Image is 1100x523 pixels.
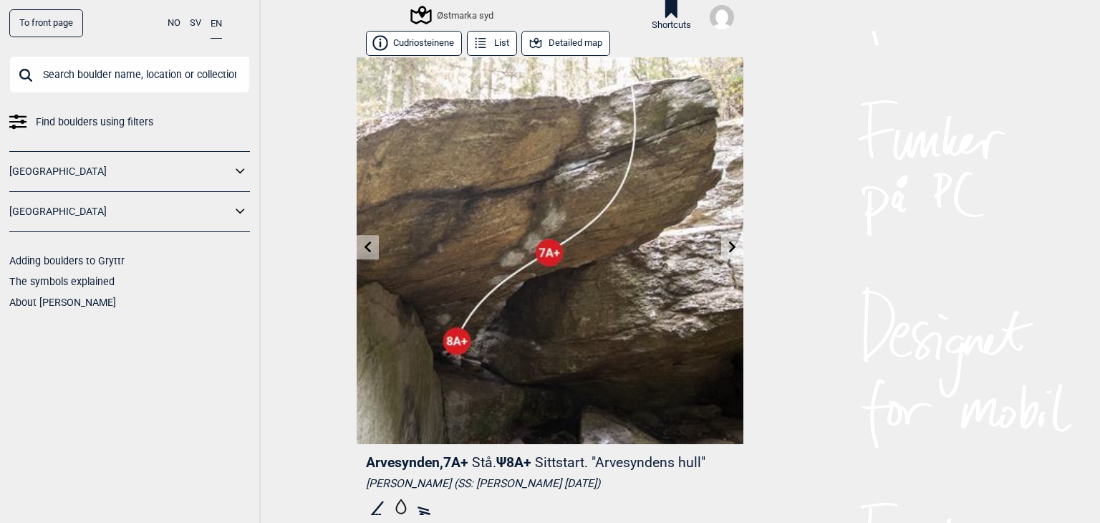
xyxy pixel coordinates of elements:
button: NO [168,9,180,37]
button: List [467,31,517,56]
button: SV [190,9,201,37]
button: Cudriosteinene [366,31,462,56]
button: EN [211,9,222,39]
a: To front page [9,9,83,37]
a: About [PERSON_NAME] [9,297,116,308]
a: The symbols explained [9,276,115,287]
button: Detailed map [521,31,610,56]
a: Adding boulders to Gryttr [9,255,125,267]
a: [GEOGRAPHIC_DATA] [9,161,231,182]
p: Sittstart. "Arvesyndens hull" [535,454,705,471]
img: Arvesynden [357,57,743,444]
div: Østmarka syd [412,6,493,24]
span: Find boulders using filters [36,112,153,133]
p: Stå. [472,454,496,471]
span: Ψ 8A+ [496,454,705,471]
img: User fallback1 [710,5,734,29]
input: Search boulder name, location or collection [9,56,250,93]
a: [GEOGRAPHIC_DATA] [9,201,231,222]
span: Arvesynden , 7A+ [366,454,468,471]
div: [PERSON_NAME] (SS: [PERSON_NAME] [DATE]) [366,476,734,491]
a: Find boulders using filters [9,112,250,133]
